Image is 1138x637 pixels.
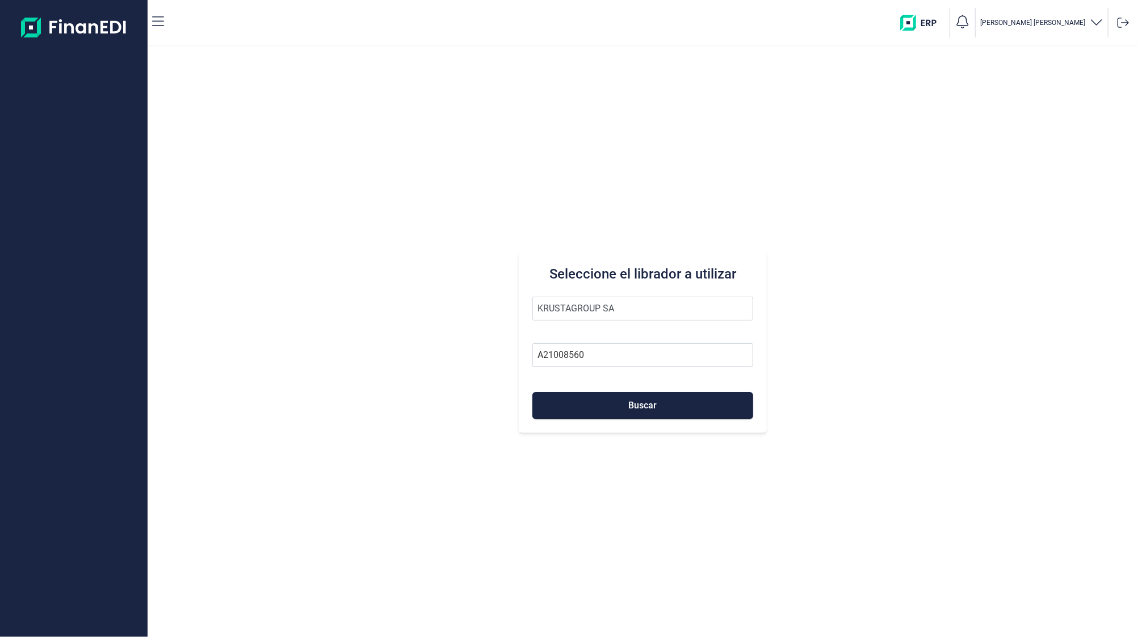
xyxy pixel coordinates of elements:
[532,343,753,367] input: Busque por NIF
[629,401,657,410] span: Buscar
[21,9,127,45] img: Logo de aplicación
[532,297,753,320] input: Seleccione la razón social
[980,15,1103,31] button: [PERSON_NAME] [PERSON_NAME]
[980,18,1085,27] p: [PERSON_NAME] [PERSON_NAME]
[900,15,945,31] img: erp
[532,392,753,419] button: Buscar
[532,265,753,283] h3: Seleccione el librador a utilizar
